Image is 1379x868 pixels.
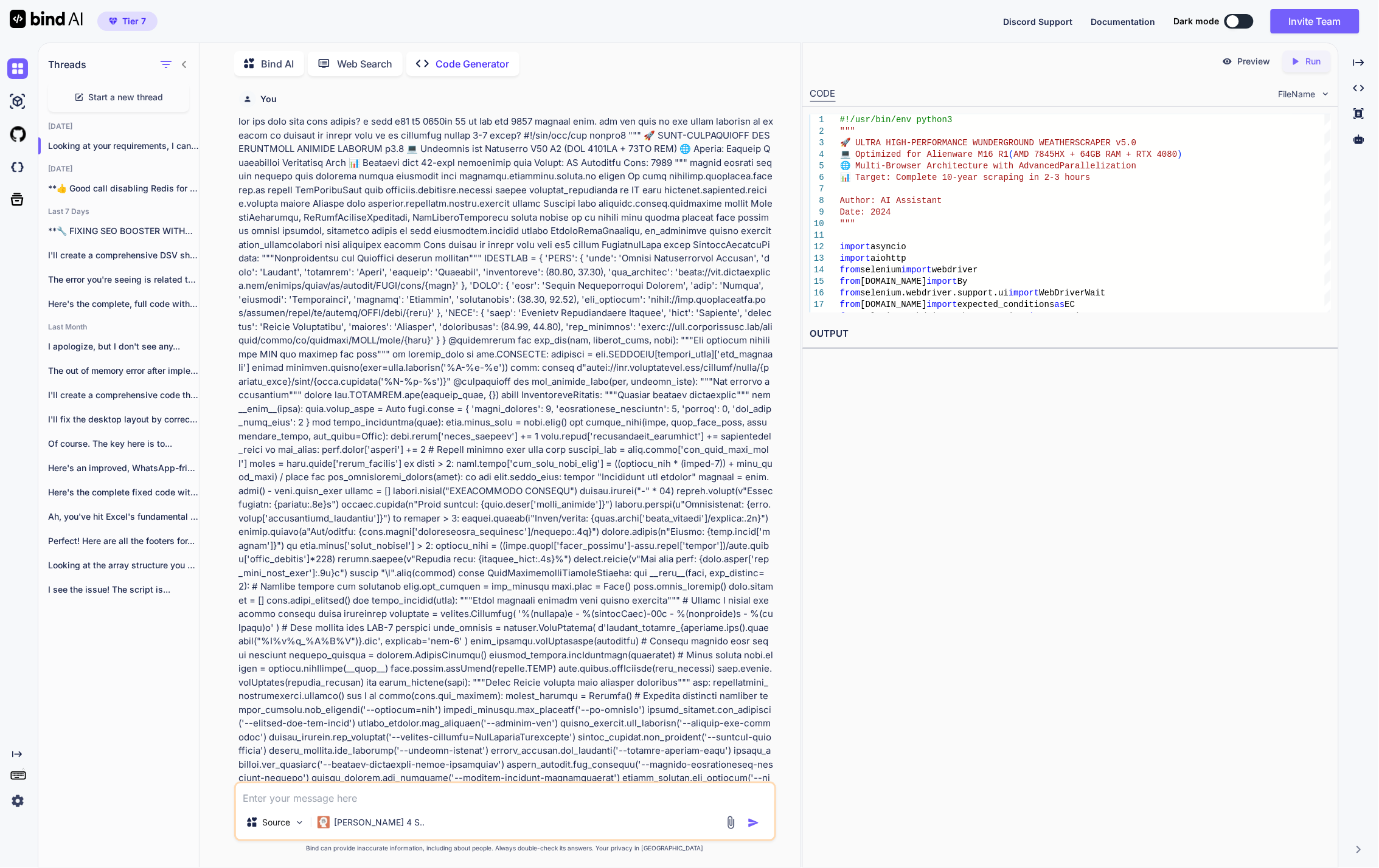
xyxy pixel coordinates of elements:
[436,57,510,71] p: Code Generator
[840,277,861,286] span: from
[810,137,824,149] div: 3
[48,225,199,237] p: **🔧 FIXING SEO BOOSTER WITHOUT BLOCKING BOTS**...
[48,389,199,401] p: I'll create a comprehensive code that finds...
[38,322,199,332] h2: Last Month
[840,161,1060,171] span: 🌐 Multi-Browser Architecture with Advanced
[840,138,1075,148] span: 🚀 ULTRA HIGH-PERFORMANCE WUNDERGROUND WEATHER
[870,253,906,263] span: aiohttp
[1004,16,1073,27] span: Discord Support
[810,195,824,207] div: 8
[1279,88,1316,100] span: FileName
[48,462,199,474] p: Here's an improved, WhatsApp-friendly version that's more...
[810,126,824,137] div: 2
[810,87,836,102] div: CODE
[1091,16,1156,27] span: Documentation
[810,218,824,230] div: 10
[7,58,28,79] img: chat
[1306,55,1321,67] p: Run
[318,816,330,828] img: Claude 4 Sonnet
[1238,55,1271,67] p: Preview
[89,91,164,103] span: Start a new thread
[48,340,199,353] p: I apologize, but I don't see any...
[810,149,824,160] div: 4
[1178,150,1183,159] span: )
[810,288,824,299] div: 16
[1009,150,1013,159] span: (
[810,253,824,264] div: 13
[901,265,932,275] span: import
[1075,138,1136,148] span: SCRAPER v5.0
[860,265,901,275] span: selenium
[1055,300,1065,309] span: as
[810,241,824,253] div: 12
[840,300,861,309] span: from
[48,57,86,72] h1: Threads
[122,15,146,27] span: Tier 7
[335,816,425,828] p: [PERSON_NAME] 4 S..
[810,264,824,276] div: 14
[1029,311,1060,321] span: import
[109,18,117,25] img: premium
[1060,311,1096,321] span: Options
[860,311,1029,321] span: selenium.webdriver.chrome.options
[957,277,968,286] span: By
[1174,15,1220,27] span: Dark mode
[810,184,824,195] div: 7
[1065,300,1075,309] span: EC
[840,253,870,263] span: import
[48,249,199,261] p: I'll create a comprehensive DSV shipping plugin...
[860,277,926,286] span: [DOMAIN_NAME]
[38,122,199,131] h2: [DATE]
[48,182,199,195] p: **👍 Good call disabling Redis for now!**...
[48,298,199,310] p: Here's the complete, full code with all...
[48,274,199,286] p: The error you're seeing is related to...
[1091,15,1156,28] button: Documentation
[10,10,83,28] img: Bind AI
[840,115,953,125] span: #!/usr/bin/env python3
[1271,9,1360,33] button: Invite Team
[1014,150,1178,159] span: AMD 7845HX + 64GB RAM + RTX 4080
[860,288,1009,298] span: selenium.webdriver.support.ui
[840,173,1091,182] span: 📊 Target: Complete 10-year scraping in 2-3 hours
[840,207,891,217] span: Date: 2024
[927,300,957,309] span: import
[234,844,776,853] p: Bind can provide inaccurate information, including about people. Always double-check its answers....
[38,164,199,174] h2: [DATE]
[294,818,305,828] img: Pick Models
[810,172,824,184] div: 6
[48,140,199,152] p: Looking at your requirements, I can defi...
[840,150,1009,159] span: 💻 Optimized for Alienware M16 R1
[48,584,199,596] p: I see the issue! The script is...
[870,242,906,252] span: asyncio
[7,157,28,177] img: darkCloudIdeIcon
[48,438,199,450] p: Of course. The key here is to...
[1321,89,1331,99] img: chevron down
[7,124,28,145] img: githubLight
[840,265,861,275] span: from
[48,559,199,571] p: Looking at the array structure you discovered:...
[38,207,199,216] h2: Last 7 Days
[1004,15,1073,28] button: Discord Support
[840,288,861,298] span: from
[840,219,855,229] span: """
[810,276,824,288] div: 15
[927,277,957,286] span: import
[840,242,870,252] span: import
[48,511,199,523] p: Ah, you've hit Excel's fundamental row/column limits!...
[840,126,855,136] span: """
[810,207,824,218] div: 9
[748,817,760,829] img: icon
[810,299,824,311] div: 17
[48,413,199,425] p: I'll fix the desktop layout by correcting...
[957,300,1055,309] span: expected_conditions
[803,320,1338,348] h2: OUTPUT
[810,114,824,126] div: 1
[1009,288,1039,298] span: import
[860,300,926,309] span: [DOMAIN_NAME]
[810,160,824,172] div: 5
[263,816,291,828] p: Source
[810,230,824,241] div: 11
[1039,288,1105,298] span: WebDriverWait
[840,196,942,205] span: Author: AI Assistant
[48,365,199,377] p: The out of memory error after implementing...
